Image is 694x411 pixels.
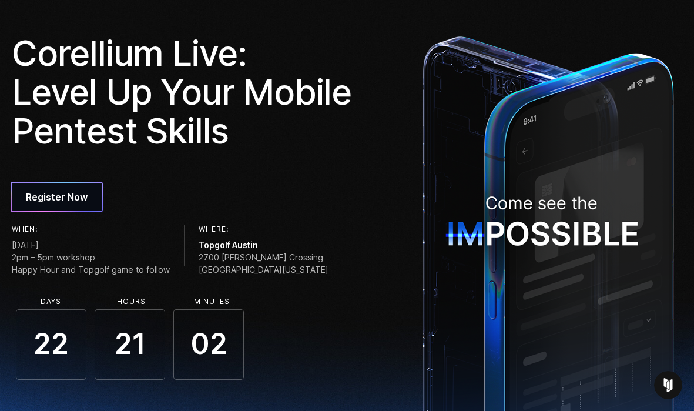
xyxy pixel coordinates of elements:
[654,371,682,399] iframe: Intercom live chat
[199,239,328,251] span: Topgolf Austin
[15,298,86,306] li: Days
[16,309,86,380] span: 22
[12,183,102,211] a: Register Now
[12,225,170,233] h6: When:
[199,225,328,233] h6: Where:
[199,251,328,276] span: 2700 [PERSON_NAME] Crossing [GEOGRAPHIC_DATA][US_STATE]
[26,190,88,204] span: Register Now
[96,298,166,306] li: Hours
[12,239,170,251] span: [DATE]
[173,309,244,380] span: 02
[12,34,365,150] h1: Corellium Live: Level Up Your Mobile Pentest Skills
[95,309,165,380] span: 21
[12,251,170,276] span: 2pm – 5pm workshop Happy Hour and Topgolf game to follow
[176,298,247,306] li: Minutes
